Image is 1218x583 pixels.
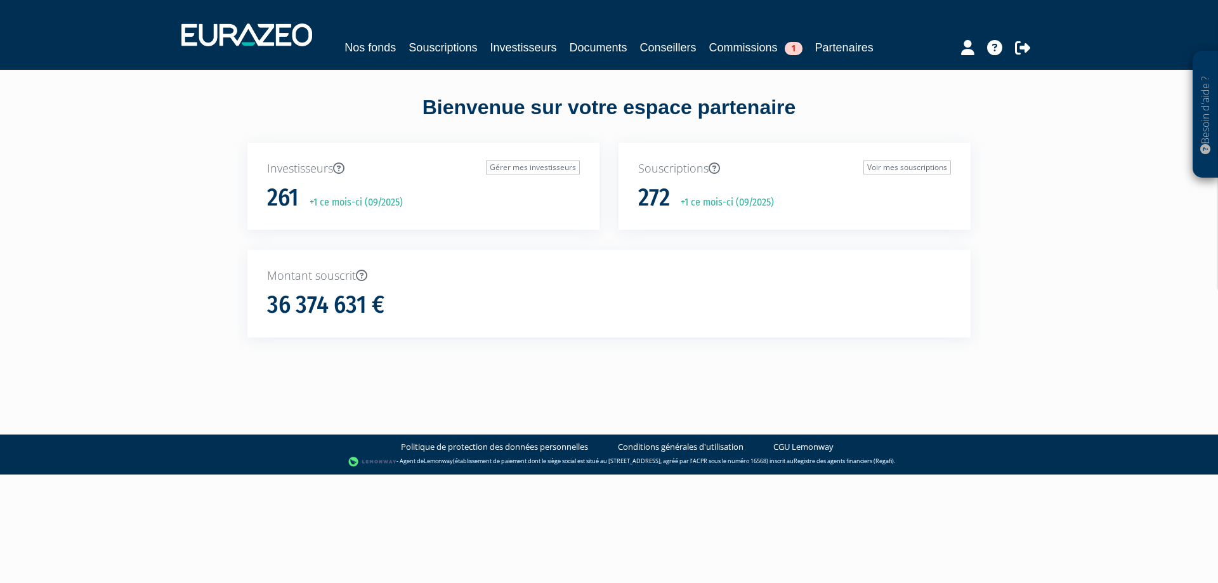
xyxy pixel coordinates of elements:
[181,23,312,46] img: 1732889491-logotype_eurazeo_blanc_rvb.png
[238,93,980,143] div: Bienvenue sur votre espace partenaire
[794,457,894,465] a: Registre des agents financiers (Regafi)
[638,160,951,177] p: Souscriptions
[424,457,453,465] a: Lemonway
[486,160,580,174] a: Gérer mes investisseurs
[301,195,403,210] p: +1 ce mois-ci (09/2025)
[618,441,743,453] a: Conditions générales d'utilisation
[773,441,834,453] a: CGU Lemonway
[638,185,670,211] h1: 272
[344,39,396,56] a: Nos fonds
[348,455,397,468] img: logo-lemonway.png
[1198,58,1213,172] p: Besoin d'aide ?
[13,455,1205,468] div: - Agent de (établissement de paiement dont le siège social est situé au [STREET_ADDRESS], agréé p...
[672,195,774,210] p: +1 ce mois-ci (09/2025)
[490,39,556,56] a: Investisseurs
[815,39,874,56] a: Partenaires
[401,441,588,453] a: Politique de protection des données personnelles
[640,39,697,56] a: Conseillers
[267,185,299,211] h1: 261
[709,39,802,56] a: Commissions1
[569,39,627,56] a: Documents
[267,160,580,177] p: Investisseurs
[863,160,951,174] a: Voir mes souscriptions
[785,42,802,55] span: 1
[267,292,384,318] h1: 36 374 631 €
[267,268,951,284] p: Montant souscrit
[409,39,477,56] a: Souscriptions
